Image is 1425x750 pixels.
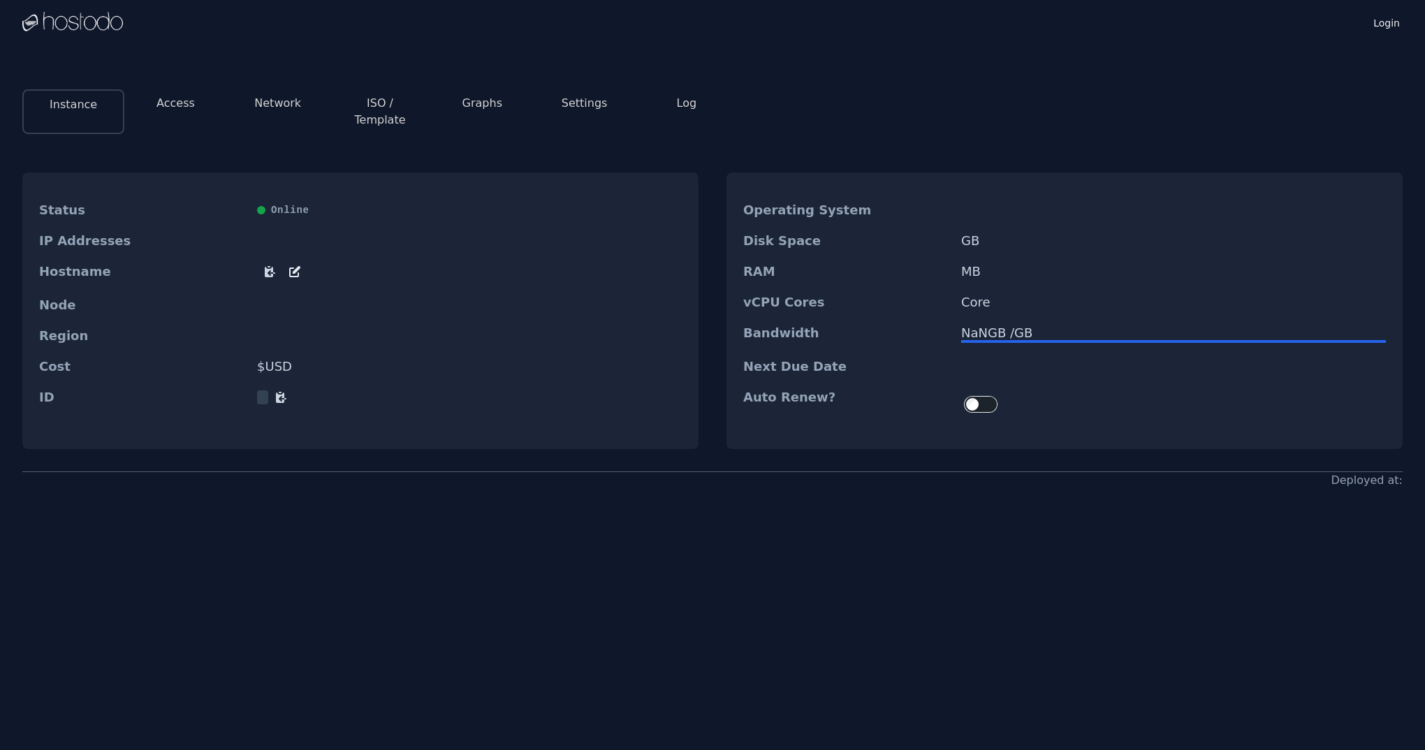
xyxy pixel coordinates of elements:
[743,326,950,343] dt: Bandwidth
[743,203,950,217] dt: Operating System
[743,295,950,309] dt: vCPU Cores
[257,203,682,217] div: Online
[254,95,301,112] button: Network
[22,12,123,33] img: Logo
[39,234,246,248] dt: IP Addresses
[257,360,682,374] dd: $ USD
[462,95,502,112] button: Graphs
[39,329,246,343] dt: Region
[743,390,950,418] dt: Auto Renew?
[743,265,950,279] dt: RAM
[961,326,1386,340] div: NaN GB / GB
[340,95,420,128] button: ISO / Template
[39,298,246,312] dt: Node
[1371,13,1403,30] a: Login
[961,265,1386,279] dd: MB
[1331,472,1403,489] div: Deployed at:
[39,360,246,374] dt: Cost
[39,265,246,281] dt: Hostname
[743,234,950,248] dt: Disk Space
[961,295,1386,309] dd: Core
[562,95,608,112] button: Settings
[39,390,246,404] dt: ID
[50,96,97,113] button: Instance
[961,234,1386,248] dd: GB
[677,95,697,112] button: Log
[156,95,195,112] button: Access
[743,360,950,374] dt: Next Due Date
[39,203,246,217] dt: Status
